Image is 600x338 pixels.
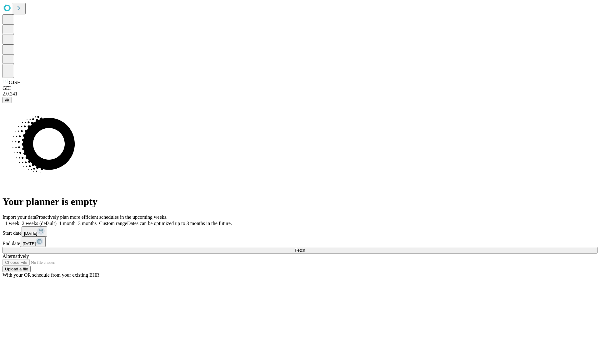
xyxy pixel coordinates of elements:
h1: Your planner is empty [2,196,597,207]
button: [DATE] [20,237,46,247]
button: [DATE] [22,226,47,237]
div: 2.0.241 [2,91,597,97]
span: GJSH [9,80,21,85]
span: 1 month [59,221,76,226]
div: GEI [2,85,597,91]
span: With your OR schedule from your existing EHR [2,272,99,278]
span: [DATE] [22,241,36,246]
span: @ [5,98,9,102]
span: 3 months [78,221,97,226]
span: Dates can be optimized up to 3 months in the future. [127,221,232,226]
button: Upload a file [2,266,31,272]
span: Import your data [2,214,36,220]
span: [DATE] [24,231,37,236]
span: Custom range [99,221,127,226]
button: Fetch [2,247,597,253]
span: Fetch [295,248,305,253]
span: 2 weeks (default) [22,221,57,226]
div: Start date [2,226,597,237]
span: Proactively plan more efficient schedules in the upcoming weeks. [36,214,167,220]
span: 1 week [5,221,19,226]
span: Alternatively [2,253,29,259]
div: End date [2,237,597,247]
button: @ [2,97,12,103]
